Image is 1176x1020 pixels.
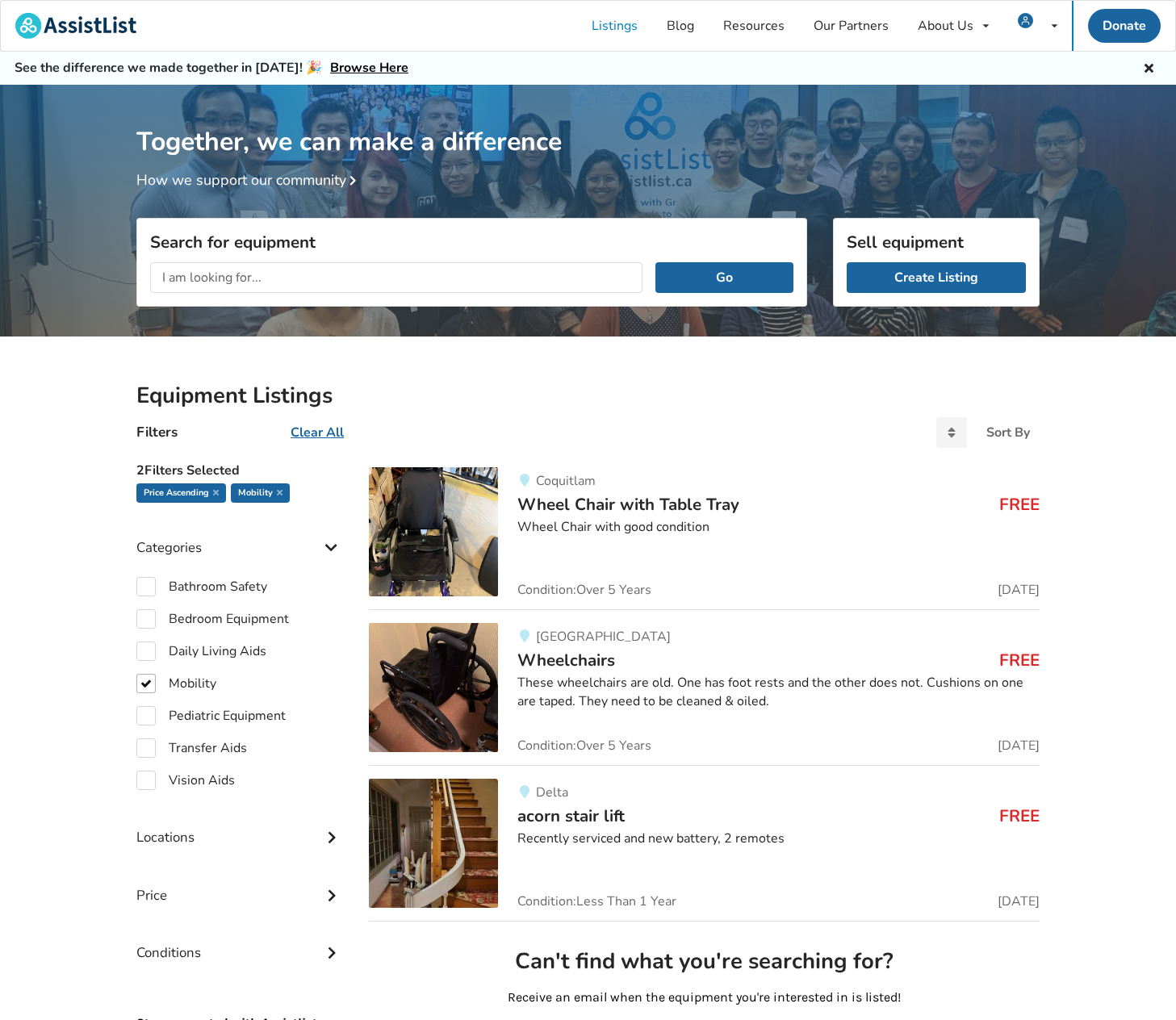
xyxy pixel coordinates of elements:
img: mobility-acorn stair lift [369,779,498,908]
a: Donate [1088,9,1161,43]
img: user icon [1018,13,1033,28]
label: Transfer Aids [136,738,247,758]
div: Conditions [136,912,343,969]
div: Price [136,855,343,912]
div: These wheelchairs are old. One has foot rests and the other does not. Cushions on one are taped. ... [517,674,1040,711]
h3: FREE [999,494,1040,515]
div: Sort By [986,426,1030,439]
a: mobility-wheel chair with table trayCoquitlamWheel Chair with Table TrayFREEWheel Chair with good... [369,467,1040,609]
span: [DATE] [998,739,1040,752]
u: Clear All [291,424,344,441]
div: Wheel Chair with good condition [517,518,1040,537]
img: mobility-wheelchairs [369,623,498,752]
img: assistlist-logo [15,13,136,39]
h3: Search for equipment [150,232,793,253]
p: Receive an email when the equipment you're interested in is listed! [382,989,1027,1007]
a: mobility-acorn stair liftDeltaacorn stair liftFREERecently serviced and new battery, 2 remotesCon... [369,765,1040,921]
h2: Equipment Listings [136,382,1040,410]
div: Mobility [231,483,290,503]
h2: Can't find what you're searching for? [382,947,1027,976]
a: Browse Here [330,59,408,77]
h4: Filters [136,423,178,441]
span: Condition: Over 5 Years [517,583,651,596]
span: Delta [536,784,568,801]
label: Daily Living Aids [136,642,266,661]
a: Our Partners [799,1,903,51]
a: Listings [577,1,652,51]
a: How we support our community [136,170,362,190]
div: Price ascending [136,483,226,503]
img: mobility-wheel chair with table tray [369,467,498,596]
span: Wheel Chair with Table Tray [517,493,739,516]
label: Vision Aids [136,771,235,790]
label: Pediatric Equipment [136,706,286,725]
span: Condition: Over 5 Years [517,739,651,752]
span: [GEOGRAPHIC_DATA] [536,628,671,646]
label: Bedroom Equipment [136,609,289,629]
a: Create Listing [847,262,1026,293]
h3: FREE [999,805,1040,826]
a: Blog [652,1,709,51]
h1: Together, we can make a difference [136,85,1040,158]
h3: FREE [999,650,1040,671]
a: mobility-wheelchairs [GEOGRAPHIC_DATA]WheelchairsFREEThese wheelchairs are old. One has foot rest... [369,609,1040,765]
span: [DATE] [998,895,1040,908]
label: Mobility [136,674,216,693]
a: Resources [709,1,799,51]
span: Condition: Less Than 1 Year [517,895,676,908]
span: Wheelchairs [517,649,615,671]
div: Recently serviced and new battery, 2 remotes [517,830,1040,848]
input: I am looking for... [150,262,642,293]
button: Go [655,262,793,293]
h5: See the difference we made together in [DATE]! 🎉 [15,60,408,77]
div: Locations [136,796,343,854]
h3: Sell equipment [847,232,1026,253]
div: About Us [918,19,973,32]
h5: 2 Filters Selected [136,454,343,483]
span: acorn stair lift [517,805,625,827]
span: [DATE] [998,583,1040,596]
label: Bathroom Safety [136,577,267,596]
div: Categories [136,507,343,564]
span: Coquitlam [536,472,596,490]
